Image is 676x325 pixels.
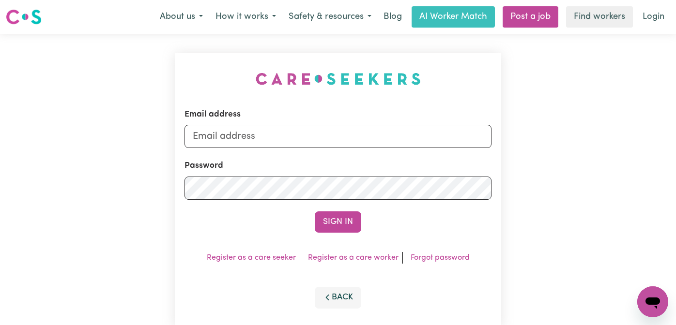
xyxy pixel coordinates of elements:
a: Post a job [503,6,558,28]
a: Careseekers logo [6,6,42,28]
button: About us [154,7,209,27]
a: Blog [378,6,408,28]
iframe: Button to launch messaging window [637,286,668,317]
a: Find workers [566,6,633,28]
img: Careseekers logo [6,8,42,26]
a: Register as a care seeker [207,254,296,262]
button: How it works [209,7,282,27]
button: Safety & resources [282,7,378,27]
label: Password [184,160,223,172]
a: Forgot password [411,254,470,262]
button: Sign In [315,211,361,233]
label: Email address [184,108,241,121]
a: Login [637,6,670,28]
button: Back [315,287,361,308]
a: Register as a care worker [308,254,399,262]
input: Email address [184,125,492,148]
a: AI Worker Match [412,6,495,28]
